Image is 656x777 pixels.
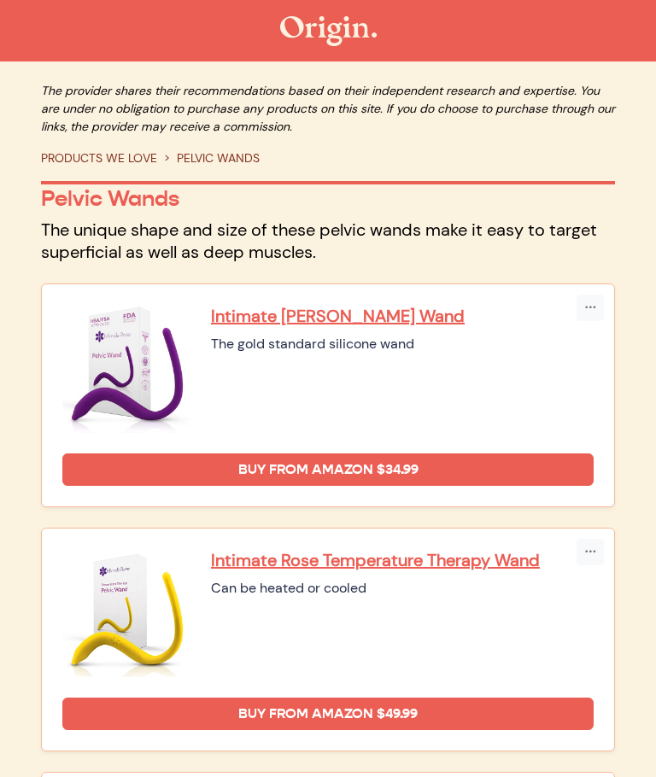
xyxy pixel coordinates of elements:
img: The Origin Shop [280,16,377,46]
p: The provider shares their recommendations based on their independent research and expertise. You ... [41,82,615,136]
p: The unique shape and size of these pelvic wands make it easy to target superficial as well as dee... [41,219,615,263]
a: Intimate [PERSON_NAME] Wand [211,305,594,327]
p: Pelvic Wands [41,186,615,212]
li: PELVIC WANDS [157,149,260,167]
a: Intimate Rose Temperature Therapy Wand [211,549,594,571]
img: Intimate Rose Pelvic Wand [62,305,190,433]
div: The gold standard silicone wand [211,334,594,354]
a: PRODUCTS WE LOVE [41,150,157,166]
div: Can be heated or cooled [211,578,594,599]
a: Buy from Amazon $34.99 [62,453,594,486]
a: Buy from Amazon $49.99 [62,698,594,730]
img: Intimate Rose Temperature Therapy Wand [62,549,190,677]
